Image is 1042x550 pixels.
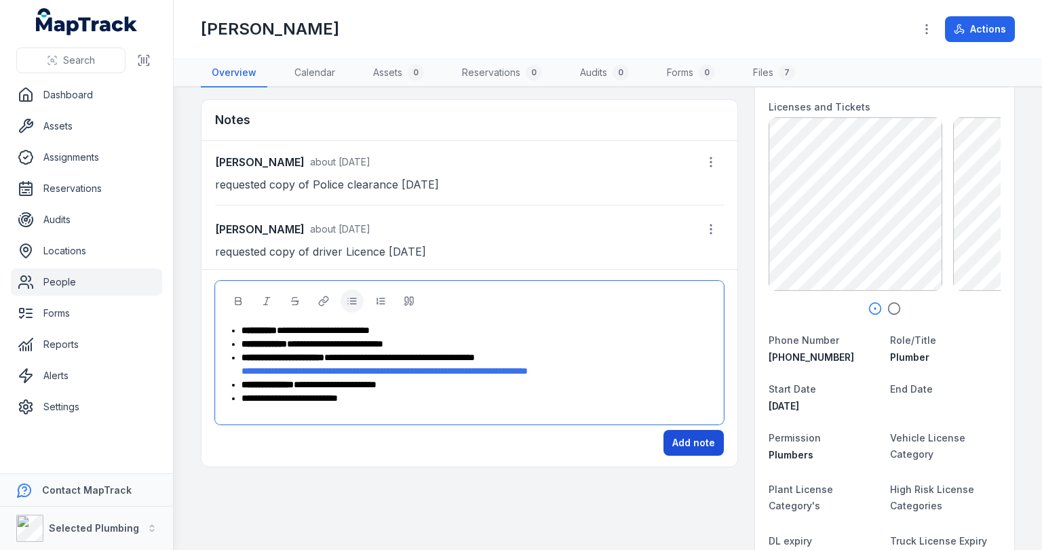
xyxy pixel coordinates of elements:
span: Phone Number [769,334,839,346]
span: Licenses and Tickets [769,101,870,113]
h1: [PERSON_NAME] [201,18,339,40]
span: [PHONE_NUMBER] [769,351,854,363]
button: Add note [663,430,724,456]
button: Actions [945,16,1015,42]
a: Settings [11,393,162,420]
span: Start Date [769,383,816,395]
span: Plant License Category's [769,484,833,511]
a: Dashboard [11,81,162,109]
a: Assets [11,113,162,140]
span: Permission [769,432,821,444]
time: 7/14/2025, 9:39:00 AM [310,223,370,235]
time: 7/22/2024, 12:00:00 AM [769,400,799,412]
a: Reservations [11,175,162,202]
span: DL expiry [769,535,812,547]
p: requested copy of Police clearance [DATE] [215,175,724,194]
time: 7/14/2025, 9:36:31 AM [310,156,370,168]
span: Vehicle License Category [890,432,965,460]
span: Truck License Expiry [890,535,987,547]
button: Bold [227,290,250,313]
div: 0 [408,64,424,81]
a: Audits0 [569,59,640,87]
div: 0 [526,64,542,81]
h3: Notes [215,111,250,130]
a: Audits [11,206,162,233]
div: 7 [779,64,795,81]
button: Strikethrough [284,290,307,313]
span: about [DATE] [310,223,370,235]
a: Locations [11,237,162,264]
a: Alerts [11,362,162,389]
a: Calendar [284,59,346,87]
a: Files7 [742,59,806,87]
button: Italic [255,290,278,313]
strong: [PERSON_NAME] [215,221,305,237]
p: requested copy of driver Licence [DATE] [215,242,724,261]
span: Plumber [890,351,929,363]
span: about [DATE] [310,156,370,168]
span: Plumbers [769,449,813,460]
div: 0 [699,64,715,81]
a: People [11,269,162,296]
a: Assets0 [362,59,435,87]
a: Overview [201,59,267,87]
a: Reports [11,331,162,358]
span: Role/Title [890,334,936,346]
a: Assignments [11,144,162,171]
button: Search [16,47,126,73]
div: 0 [613,64,629,81]
strong: [PERSON_NAME] [215,154,305,170]
a: Forms [11,300,162,327]
span: End Date [890,383,933,395]
span: High Risk License Categories [890,484,974,511]
a: MapTrack [36,8,138,35]
span: Search [63,54,95,67]
button: Ordered List [369,290,392,313]
button: Link [312,290,335,313]
button: Blockquote [398,290,421,313]
strong: Contact MapTrack [42,484,132,496]
button: Bulleted List [341,290,364,313]
a: Forms0 [656,59,726,87]
span: [DATE] [769,400,799,412]
a: Reservations0 [451,59,553,87]
strong: Selected Plumbing [49,522,139,534]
